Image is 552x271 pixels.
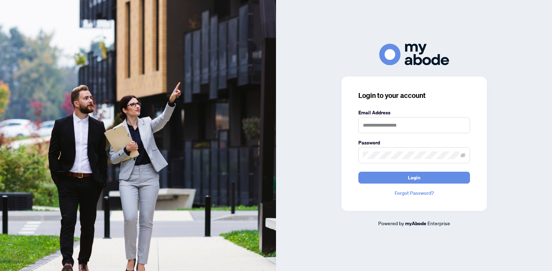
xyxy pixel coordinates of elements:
span: eye-invisible [461,153,465,158]
span: Enterprise [427,220,450,226]
label: Password [358,139,470,147]
button: Login [358,172,470,184]
span: Login [408,172,420,183]
span: Powered by [378,220,404,226]
img: ma-logo [379,44,449,65]
a: myAbode [405,220,426,227]
label: Email Address [358,109,470,116]
h3: Login to your account [358,91,470,100]
a: Forgot Password? [358,189,470,197]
